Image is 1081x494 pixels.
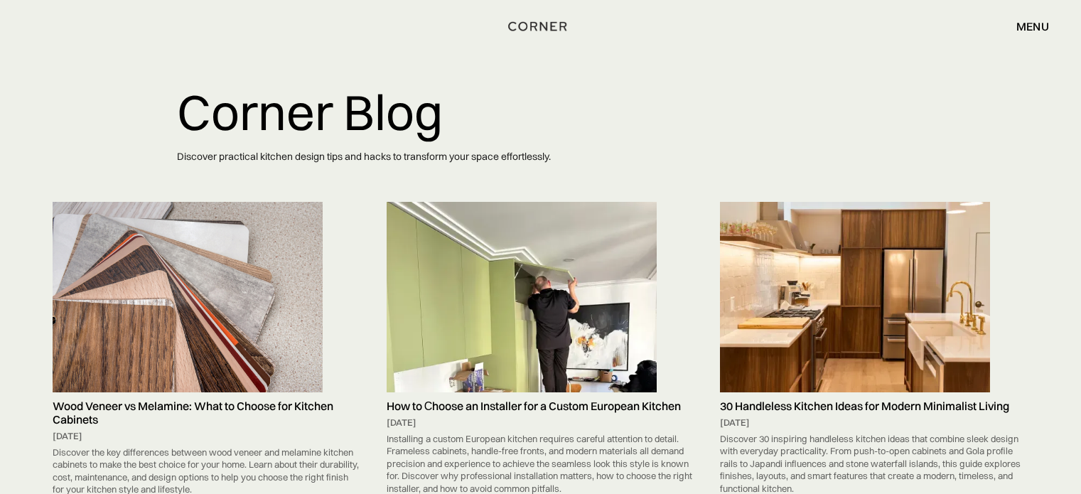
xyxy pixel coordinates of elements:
h5: 30 Handleless Kitchen Ideas for Modern Minimalist Living [720,399,1028,413]
h5: How to Сhoose an Installer for a Custom European Kitchen [387,399,695,413]
div: [DATE] [720,417,1028,429]
div: menu [1016,21,1049,32]
a: home [503,17,577,36]
h1: Corner Blog [177,85,905,139]
h5: Wood Veneer vs Melamine: What to Choose for Kitchen Cabinets [53,399,361,426]
div: [DATE] [387,417,695,429]
p: Discover practical kitchen design tips and hacks to transform your space effortlessly. [177,139,905,174]
div: menu [1002,14,1049,38]
div: [DATE] [53,430,361,443]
